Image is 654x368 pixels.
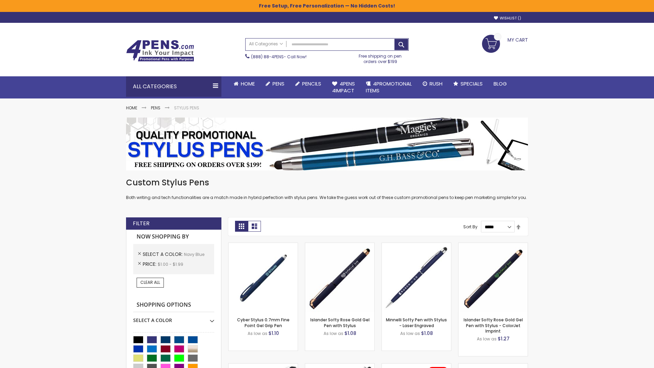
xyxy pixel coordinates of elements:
span: Price [143,261,158,267]
strong: Grid [235,221,248,232]
a: (888) 88-4PENS [251,54,284,60]
span: Home [241,80,255,87]
span: - Call Now! [251,54,307,60]
span: As low as [324,331,343,336]
span: As low as [400,331,420,336]
a: 4PROMOTIONALITEMS [360,76,417,98]
div: Free shipping on pen orders over $199 [352,51,409,64]
a: Islander Softy Rose Gold Gel Pen with Stylus-Navy Blue [305,243,374,248]
span: 4PROMOTIONAL ITEMS [366,80,412,94]
a: Home [126,105,137,111]
a: Minnelli Softy Pen with Stylus - Laser Engraved-Navy Blue [382,243,451,248]
span: Specials [461,80,483,87]
img: Stylus Pens [126,118,528,170]
strong: Shopping Options [133,298,214,312]
img: Minnelli Softy Pen with Stylus - Laser Engraved-Navy Blue [382,243,451,312]
div: All Categories [126,76,221,97]
span: All Categories [249,41,283,47]
img: Cyber Stylus 0.7mm Fine Point Gel Grip Pen-Navy Blue [229,243,298,312]
a: Islander Softy Rose Gold Gel Pen with Stylus [310,317,370,328]
a: Pens [260,76,290,91]
h1: Custom Stylus Pens [126,177,528,188]
a: Home [228,76,260,91]
span: $1.10 [268,330,279,337]
a: All Categories [246,39,286,50]
span: As low as [248,331,267,336]
span: 4Pens 4impact [332,80,355,94]
span: As low as [477,336,497,342]
div: Both writing and tech functionalities are a match made in hybrid perfection with stylus pens. We ... [126,177,528,201]
img: Islander Softy Rose Gold Gel Pen with Stylus-Navy Blue [305,243,374,312]
span: Blog [494,80,507,87]
a: Specials [448,76,488,91]
span: $1.27 [498,335,510,342]
span: $1.08 [421,330,433,337]
a: Pencils [290,76,327,91]
strong: Now Shopping by [133,230,214,244]
strong: Filter [133,220,150,227]
div: Select A Color [133,312,214,324]
a: Minnelli Softy Pen with Stylus - Laser Engraved [386,317,447,328]
img: Islander Softy Rose Gold Gel Pen with Stylus - ColorJet Imprint-Navy Blue [458,243,528,312]
strong: Stylus Pens [174,105,199,111]
span: $1.00 - $1.99 [158,261,183,267]
a: Blog [488,76,512,91]
a: Rush [417,76,448,91]
span: Pens [272,80,284,87]
span: Select A Color [143,251,184,258]
span: Pencils [302,80,321,87]
a: Islander Softy Rose Gold Gel Pen with Stylus - ColorJet Imprint [464,317,523,334]
a: Cyber Stylus 0.7mm Fine Point Gel Grip Pen-Navy Blue [229,243,298,248]
span: $1.08 [344,330,356,337]
a: Wishlist [494,16,521,21]
img: 4Pens Custom Pens and Promotional Products [126,40,194,62]
a: Cyber Stylus 0.7mm Fine Point Gel Grip Pen [237,317,290,328]
span: Navy Blue [184,251,204,257]
a: Clear All [137,278,164,287]
a: Islander Softy Rose Gold Gel Pen with Stylus - ColorJet Imprint-Navy Blue [458,243,528,248]
a: Pens [151,105,160,111]
span: Rush [430,80,442,87]
a: 4Pens4impact [327,76,360,98]
label: Sort By [463,224,478,230]
span: Clear All [140,279,160,285]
